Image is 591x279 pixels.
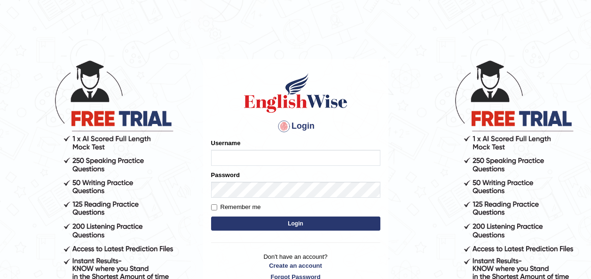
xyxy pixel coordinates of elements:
label: Username [211,139,241,147]
label: Password [211,170,240,179]
a: Create an account [211,261,380,270]
img: Logo of English Wise sign in for intelligent practice with AI [242,72,349,114]
input: Remember me [211,204,217,210]
label: Remember me [211,202,261,212]
button: Login [211,217,380,231]
h4: Login [211,119,380,134]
